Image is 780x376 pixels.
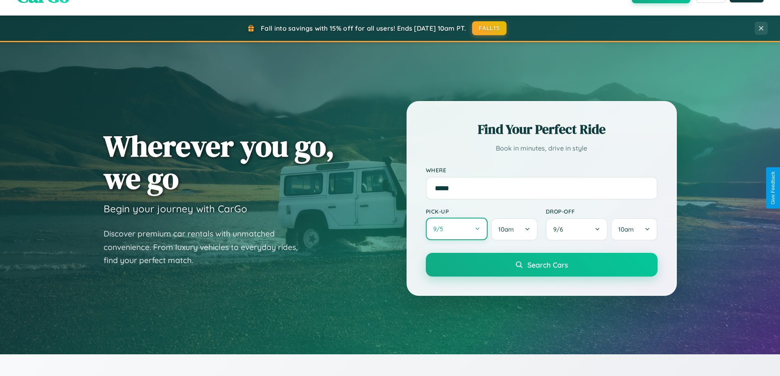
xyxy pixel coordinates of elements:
span: 9 / 6 [553,225,567,233]
button: 10am [491,218,537,241]
label: Drop-off [546,208,658,215]
button: Search Cars [426,253,658,277]
span: Fall into savings with 15% off for all users! Ends [DATE] 10am PT. [261,24,466,32]
h2: Find Your Perfect Ride [426,120,658,138]
button: 9/6 [546,218,608,241]
h3: Begin your journey with CarGo [104,203,247,215]
p: Discover premium car rentals with unmatched convenience. From luxury vehicles to everyday rides, ... [104,227,308,267]
button: 9/5 [426,218,488,240]
span: Search Cars [527,260,568,269]
button: 10am [611,218,657,241]
p: Book in minutes, drive in style [426,142,658,154]
div: Give Feedback [770,171,776,205]
span: 9 / 5 [433,225,447,233]
span: 10am [498,225,514,233]
label: Where [426,167,658,173]
span: 10am [618,225,634,233]
label: Pick-up [426,208,538,215]
h1: Wherever you go, we go [104,130,335,194]
button: FALL15 [472,21,506,35]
